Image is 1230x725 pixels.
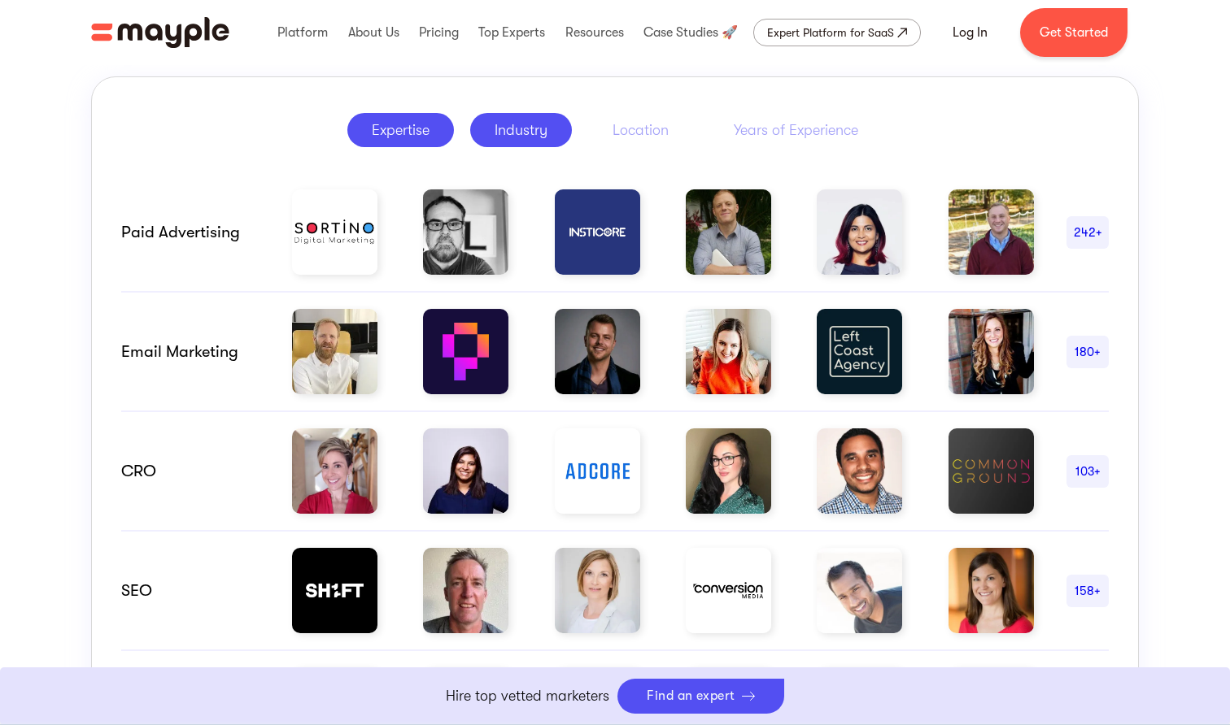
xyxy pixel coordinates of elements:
div: Pricing [415,7,463,59]
div: Top Experts [474,7,549,59]
div: Paid advertising [121,223,260,242]
div: Location [613,120,669,140]
div: email marketing [121,342,260,362]
div: CRO [121,462,260,481]
div: Industry [495,120,547,140]
img: Mayple logo [91,17,229,48]
div: 103+ [1066,462,1109,481]
div: Platform [273,7,332,59]
a: home [91,17,229,48]
div: 180+ [1066,342,1109,362]
a: Expert Platform for SaaS [753,19,921,46]
a: Get Started [1020,8,1127,57]
div: Resources [561,7,628,59]
div: Expertise [372,120,430,140]
div: 158+ [1066,581,1109,601]
div: Expert Platform for SaaS [767,23,894,42]
div: SEO [121,581,260,601]
div: 242+ [1066,223,1109,242]
div: Years of Experience [734,120,858,140]
div: About Us [344,7,403,59]
a: Log In [933,13,1007,52]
